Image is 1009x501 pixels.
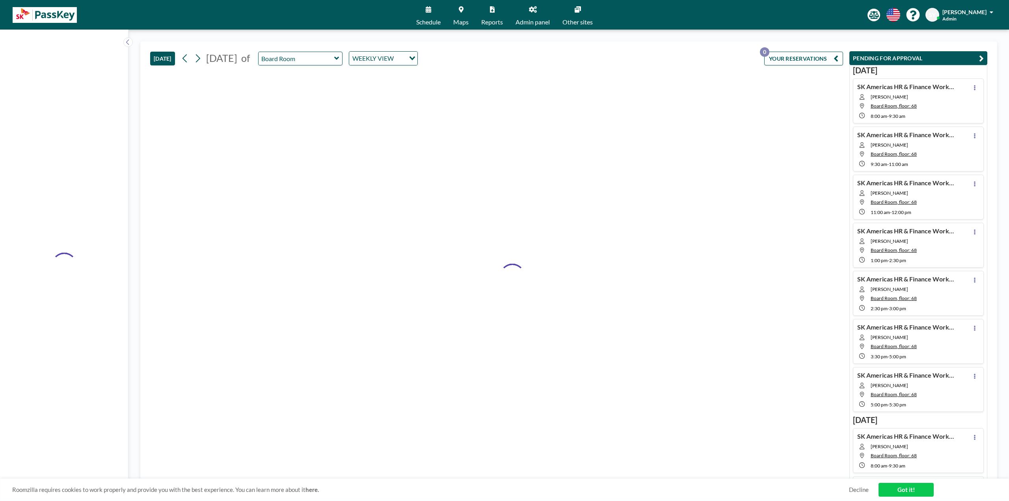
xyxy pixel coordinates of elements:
[929,11,936,19] span: SY
[416,19,441,25] span: Schedule
[871,305,888,311] span: 2:30 PM
[871,199,917,205] span: Board Room, floor: 68
[305,486,319,493] a: here.
[871,334,957,340] span: [PERSON_NAME]
[849,486,869,494] a: Decline
[857,131,956,139] h4: SK Americas HR & Finance Workshop
[888,257,889,263] span: -
[857,227,956,235] h4: SK Americas HR & Finance Workshop
[857,179,956,187] h4: SK Americas HR & Finance Workshop
[871,382,957,388] span: [PERSON_NAME]
[889,463,905,469] span: 9:30 AM
[857,275,956,283] h4: SK Americas HR & Finance Workshop
[871,463,887,469] span: 8:00 AM
[562,19,593,25] span: Other sites
[857,432,956,440] h4: SK Americas HR & Finance Workshop
[888,354,889,359] span: -
[889,257,906,263] span: 2:30 PM
[892,209,911,215] span: 12:00 PM
[516,19,550,25] span: Admin panel
[764,52,843,65] button: YOUR RESERVATIONS0
[871,257,888,263] span: 1:00 PM
[871,103,917,109] span: Board Room, floor: 68
[12,486,849,494] span: Roomzilla requires cookies to work properly and provide you with the best experience. You can lea...
[889,402,906,408] span: 5:30 PM
[871,190,957,196] span: [PERSON_NAME]
[871,94,957,100] span: [PERSON_NAME]
[871,286,957,292] span: [PERSON_NAME]
[853,415,984,425] h3: [DATE]
[871,295,917,301] span: Board Room, floor: 68
[849,51,987,65] button: PENDING FOR APPROVAL
[942,9,987,15] span: [PERSON_NAME]
[871,151,917,157] span: Board Room, floor: 68
[871,113,887,119] span: 8:00 AM
[887,161,889,167] span: -
[760,47,769,57] p: 0
[871,238,957,244] span: [PERSON_NAME]
[857,371,956,379] h4: SK Americas HR & Finance Workshop
[888,305,889,311] span: -
[206,52,237,64] span: [DATE]
[871,209,890,215] span: 11:00 AM
[853,65,984,75] h3: [DATE]
[351,53,395,63] span: WEEKLY VIEW
[942,16,957,22] span: Admin
[857,83,956,91] h4: SK Americas HR & Finance Workshop
[481,19,503,25] span: Reports
[241,52,250,64] span: of
[871,343,917,349] span: Board Room, floor: 68
[396,53,404,63] input: Search for option
[889,305,906,311] span: 3:00 PM
[889,113,905,119] span: 9:30 AM
[150,52,175,65] button: [DATE]
[890,209,892,215] span: -
[857,323,956,331] h4: SK Americas HR & Finance Workshop
[889,354,906,359] span: 5:00 PM
[13,7,77,23] img: organization-logo
[871,247,917,253] span: Board Room, floor: 68
[871,354,888,359] span: 3:30 PM
[887,113,889,119] span: -
[453,19,469,25] span: Maps
[871,161,887,167] span: 9:30 AM
[871,443,957,449] span: [PERSON_NAME]
[888,402,889,408] span: -
[259,52,334,65] input: Board Room
[889,161,908,167] span: 11:00 AM
[871,453,917,458] span: Board Room, floor: 68
[879,483,934,497] a: Got it!
[871,142,957,148] span: [PERSON_NAME]
[871,402,888,408] span: 5:00 PM
[871,391,917,397] span: Board Room, floor: 68
[887,463,889,469] span: -
[349,52,417,65] div: Search for option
